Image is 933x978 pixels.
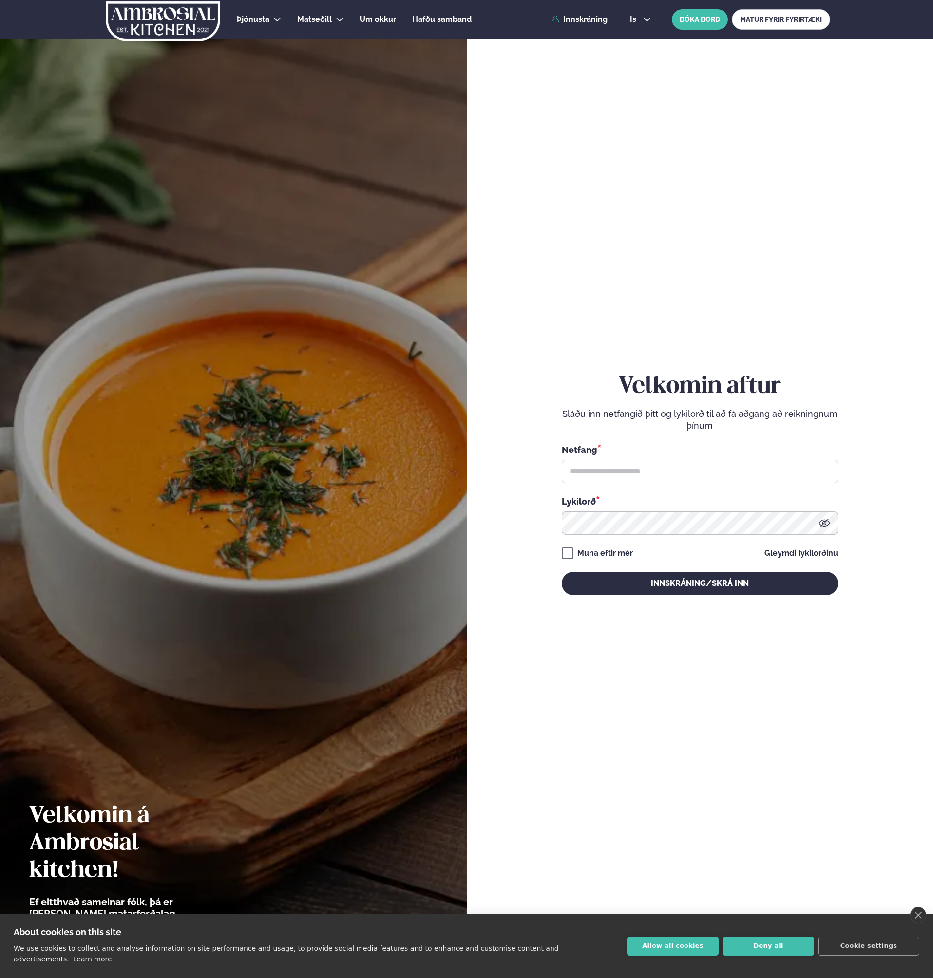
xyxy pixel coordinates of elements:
p: We use cookies to collect and analyse information on site performance and usage, to provide socia... [14,944,559,963]
span: Um okkur [360,15,396,24]
a: MATUR FYRIR FYRIRTÆKI [732,9,830,30]
button: Innskráning/Skrá inn [562,572,838,595]
span: Matseðill [297,15,332,24]
a: Þjónusta [237,14,269,25]
span: Þjónusta [237,15,269,24]
a: Hafðu samband [412,14,472,25]
button: Cookie settings [818,937,919,956]
button: BÓKA BORÐ [672,9,728,30]
h2: Velkomin aftur [562,373,838,400]
p: Sláðu inn netfangið þitt og lykilorð til að fá aðgang að reikningnum þínum [562,408,838,432]
img: logo [105,1,221,41]
button: Allow all cookies [627,937,719,956]
button: is [622,16,659,23]
strong: About cookies on this site [14,927,121,937]
span: Hafðu samband [412,15,472,24]
p: Ef eitthvað sameinar fólk, þá er [PERSON_NAME] matarferðalag. [29,896,231,920]
div: Lykilorð [562,495,838,508]
a: Matseðill [297,14,332,25]
div: Netfang [562,443,838,456]
h2: Velkomin á Ambrosial kitchen! [29,803,231,884]
a: Um okkur [360,14,396,25]
a: close [910,907,926,923]
button: Deny all [723,937,814,956]
a: Innskráning [552,15,608,24]
a: Gleymdi lykilorðinu [764,549,838,557]
span: is [630,16,639,23]
a: Learn more [73,955,112,963]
